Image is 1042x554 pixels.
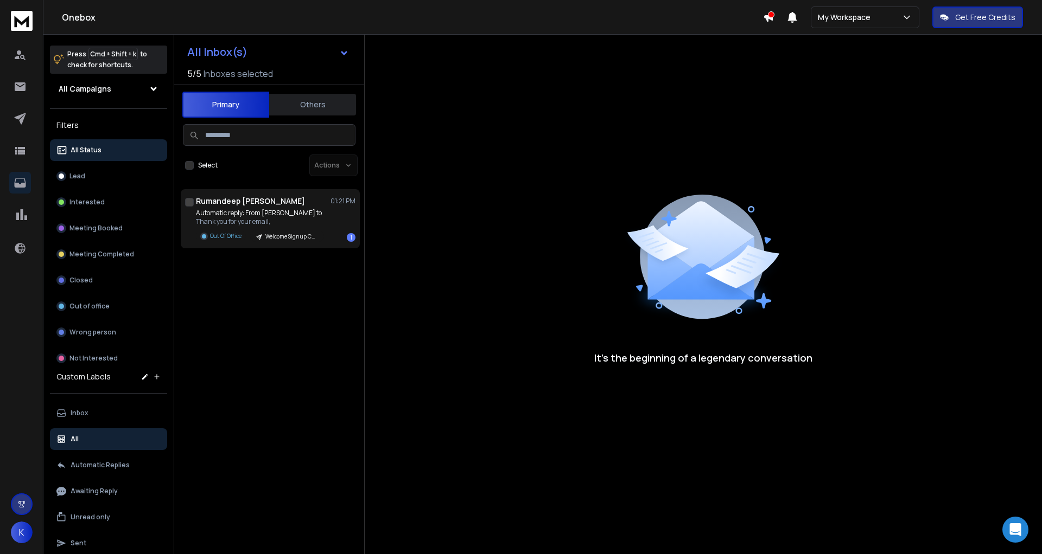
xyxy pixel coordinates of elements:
[210,232,242,240] p: Out Of Office
[11,521,33,543] button: K
[187,67,201,80] span: 5 / 5
[594,350,812,365] p: It’s the beginning of a legendary conversation
[50,243,167,265] button: Meeting Completed
[69,250,134,259] p: Meeting Completed
[71,435,79,443] p: All
[1002,517,1028,543] div: Open Intercom Messenger
[50,480,167,502] button: Awaiting Reply
[69,172,85,181] p: Lead
[50,269,167,291] button: Closed
[69,224,123,233] p: Meeting Booked
[71,487,118,495] p: Awaiting Reply
[69,276,93,285] p: Closed
[50,428,167,450] button: All
[331,197,355,205] p: 01:21 PM
[50,118,167,133] h3: Filters
[62,11,763,24] h1: Onebox
[198,161,218,170] label: Select
[69,302,110,311] p: Out of office
[69,198,105,207] p: Interested
[187,47,247,57] h1: All Inbox(s)
[196,209,324,217] p: Automatic reply: From [PERSON_NAME] to
[59,83,111,94] h1: All Campaigns
[196,217,324,226] p: Thank you for your email,
[71,409,88,417] p: Inbox
[56,371,111,382] h3: Custom Labels
[88,48,138,60] span: Cmd + Shift + k
[50,532,167,554] button: Sent
[955,12,1015,23] p: Get Free Credits
[71,461,130,469] p: Automatic Replies
[71,513,110,521] p: Unread only
[11,11,33,31] img: logo
[50,454,167,476] button: Automatic Replies
[50,295,167,317] button: Out of office
[196,196,305,207] h1: Rumandeep [PERSON_NAME]
[69,354,118,363] p: Not Interested
[179,41,358,63] button: All Inbox(s)
[50,321,167,343] button: Wrong person
[50,402,167,424] button: Inbox
[182,92,269,118] button: Primary
[932,7,1023,28] button: Get Free Credits
[347,233,355,242] div: 1
[50,217,167,239] button: Meeting Booked
[50,506,167,528] button: Unread only
[269,93,356,117] button: Others
[818,12,875,23] p: My Workspace
[50,165,167,187] button: Lead
[71,146,101,154] p: All Status
[204,67,273,80] h3: Inboxes selected
[265,233,317,241] p: Welcome Sign up Campaign
[67,49,147,70] p: Press to check for shortcuts.
[50,78,167,100] button: All Campaigns
[50,191,167,213] button: Interested
[69,328,116,337] p: Wrong person
[50,347,167,369] button: Not Interested
[50,139,167,161] button: All Status
[71,539,86,547] p: Sent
